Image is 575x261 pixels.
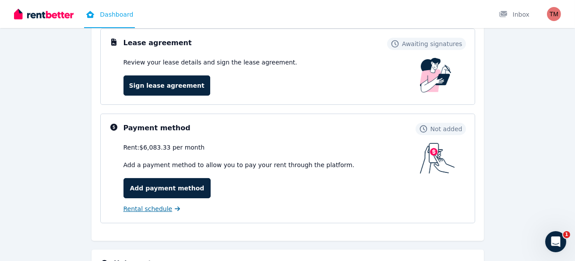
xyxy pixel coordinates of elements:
[123,58,297,67] p: Review your lease details and sign the lease agreement.
[123,178,211,198] a: Add payment method
[563,231,570,238] span: 1
[123,204,173,213] span: Rental schedule
[420,143,455,174] img: Payment method
[123,123,190,133] h3: Payment method
[420,58,452,93] img: Lease Agreement
[123,38,192,48] h3: Lease agreement
[14,7,74,21] img: RentBetter
[123,161,420,169] p: Add a payment method to allow you to pay your rent through the platform.
[123,143,420,152] div: Rent: $6,083.33 per month
[499,10,529,19] div: Inbox
[430,125,462,133] span: Not added
[123,204,180,213] a: Rental schedule
[545,231,566,252] iframe: Intercom live chat
[547,7,561,21] img: Tom Mitchell-Taverner
[123,75,210,96] a: Sign lease agreement
[402,39,462,48] span: Awaiting signatures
